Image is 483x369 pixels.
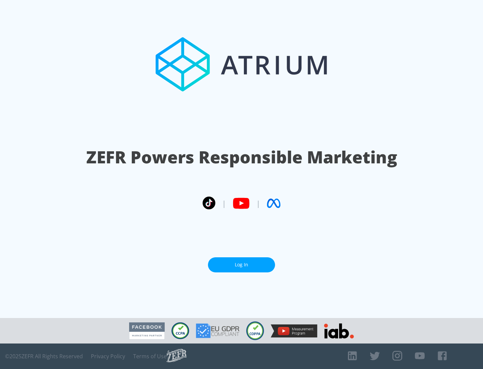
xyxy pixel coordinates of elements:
a: Privacy Policy [91,353,125,360]
img: IAB [324,323,354,338]
img: CCPA Compliant [171,322,189,339]
span: | [256,198,260,208]
span: © 2025 ZEFR All Rights Reserved [5,353,83,360]
img: Facebook Marketing Partner [129,322,165,339]
h1: ZEFR Powers Responsible Marketing [86,146,397,169]
a: Terms of Use [133,353,167,360]
img: YouTube Measurement Program [271,324,317,337]
a: Log In [208,257,275,272]
img: GDPR Compliant [196,323,239,338]
span: | [222,198,226,208]
img: COPPA Compliant [246,321,264,340]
